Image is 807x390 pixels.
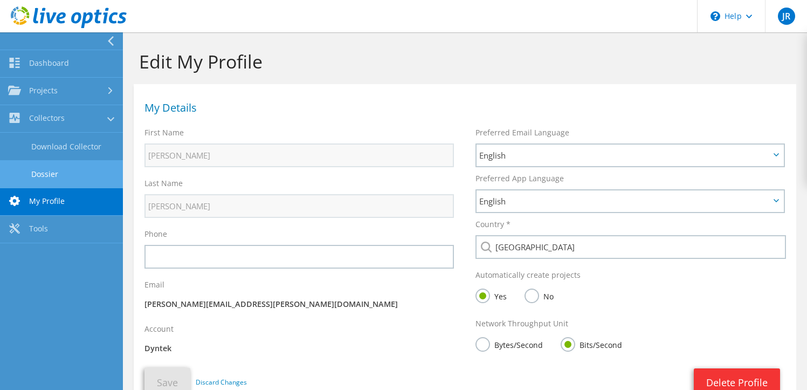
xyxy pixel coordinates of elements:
[475,127,569,138] label: Preferred Email Language
[144,229,167,240] label: Phone
[525,289,554,302] label: No
[144,102,780,113] h1: My Details
[778,8,795,25] span: JR
[196,377,247,388] a: Discard Changes
[475,173,564,184] label: Preferred App Language
[475,318,568,329] label: Network Throughput Unit
[711,11,720,21] svg: \n
[475,270,581,280] label: Automatically create projects
[144,324,174,334] label: Account
[144,343,454,354] p: Dyntek
[475,337,543,351] label: Bytes/Second
[475,219,511,230] label: Country *
[144,298,454,310] p: [PERSON_NAME][EMAIL_ADDRESS][PERSON_NAME][DOMAIN_NAME]
[144,279,164,290] label: Email
[139,50,785,73] h1: Edit My Profile
[479,195,770,208] span: English
[479,149,770,162] span: English
[144,178,183,189] label: Last Name
[561,337,622,351] label: Bits/Second
[144,127,184,138] label: First Name
[475,289,507,302] label: Yes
